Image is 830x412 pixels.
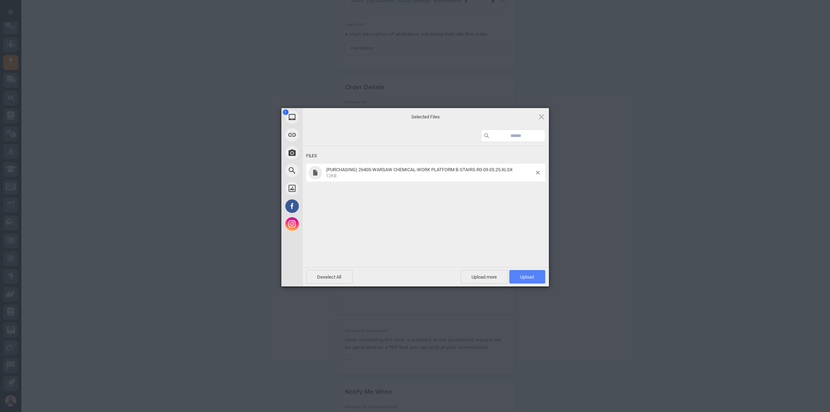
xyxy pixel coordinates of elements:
span: Upload [509,270,545,284]
span: Upload [520,274,534,280]
div: Take Photo [281,144,367,162]
span: Selected Files [355,113,497,120]
div: Unsplash [281,179,367,197]
div: Facebook [281,197,367,215]
span: (PURCHASING) 26405-WARSAW CHEMICAL-WORK PLATFORM B-STAIRS-R0-09.05.25.XLSX [326,167,513,172]
span: Click here or hit ESC to close picker [538,113,545,121]
span: (PURCHASING) 26405-WARSAW CHEMICAL-WORK PLATFORM B-STAIRS-R0-09.05.25.XLSX [324,167,536,179]
span: 12KB [326,173,337,178]
span: Deselect All [306,270,353,284]
div: My Device [281,108,367,126]
div: Web Search [281,162,367,179]
span: 1 [283,110,289,115]
div: Instagram [281,215,367,233]
div: Files [306,149,545,163]
span: Upload more [461,270,508,284]
div: Link (URL) [281,126,367,144]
